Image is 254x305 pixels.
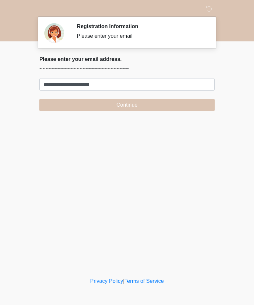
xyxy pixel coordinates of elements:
a: Terms of Service [124,278,164,284]
h2: Registration Information [77,23,205,29]
button: Continue [39,99,215,111]
div: Please enter your email [77,32,205,40]
p: ~~~~~~~~~~~~~~~~~~~~~~~~~~~~~ [39,65,215,73]
img: Agent Avatar [44,23,64,43]
h2: Please enter your email address. [39,56,215,62]
a: Privacy Policy [90,278,123,284]
a: | [123,278,124,284]
img: Sm Skin La Laser Logo [33,5,41,13]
